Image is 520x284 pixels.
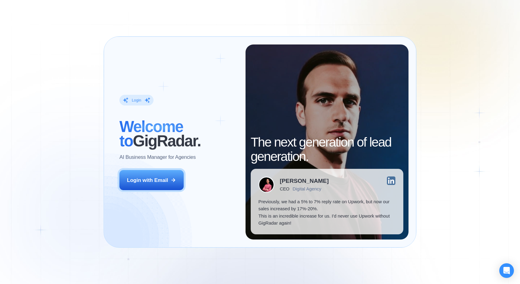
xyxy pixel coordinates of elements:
[119,154,196,161] p: AI Business Manager for Agencies
[132,98,141,103] div: Login
[119,170,184,190] button: Login with Email
[280,178,329,184] div: [PERSON_NAME]
[119,118,183,150] span: Welcome to
[119,120,238,148] h2: ‍ GigRadar.
[127,177,168,184] div: Login with Email
[258,198,395,227] p: Previously, we had a 5% to 7% reply rate on Upwork, but now our sales increased by 17%-20%. This ...
[293,186,321,191] div: Digital Agency
[499,263,514,278] div: Open Intercom Messenger
[280,186,289,191] div: CEO
[251,135,403,164] h2: The next generation of lead generation.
